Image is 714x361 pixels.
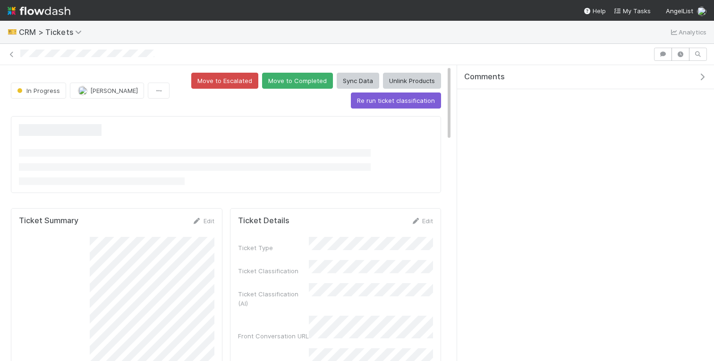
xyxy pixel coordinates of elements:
[613,7,651,15] span: My Tasks
[238,243,309,252] div: Ticket Type
[238,266,309,276] div: Ticket Classification
[613,6,651,16] a: My Tasks
[669,26,706,38] a: Analytics
[238,216,289,226] h5: Ticket Details
[666,7,693,15] span: AngelList
[238,331,309,341] div: Front Conversation URL
[192,217,214,225] a: Edit
[78,86,87,95] img: avatar_462714f4-64db-4129-b9df-50d7d164b9fc.png
[90,87,138,94] span: [PERSON_NAME]
[8,28,17,36] span: 🎫
[70,83,144,99] button: [PERSON_NAME]
[337,73,379,89] button: Sync Data
[191,73,258,89] button: Move to Escalated
[238,289,309,308] div: Ticket Classification (AI)
[19,216,78,226] h5: Ticket Summary
[15,87,60,94] span: In Progress
[19,27,86,37] span: CRM > Tickets
[411,217,433,225] a: Edit
[383,73,441,89] button: Unlink Products
[583,6,606,16] div: Help
[697,7,706,16] img: avatar_784ea27d-2d59-4749-b480-57d513651deb.png
[351,92,441,109] button: Re run ticket classification
[464,72,505,82] span: Comments
[8,3,70,19] img: logo-inverted-e16ddd16eac7371096b0.svg
[11,83,66,99] button: In Progress
[262,73,333,89] button: Move to Completed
